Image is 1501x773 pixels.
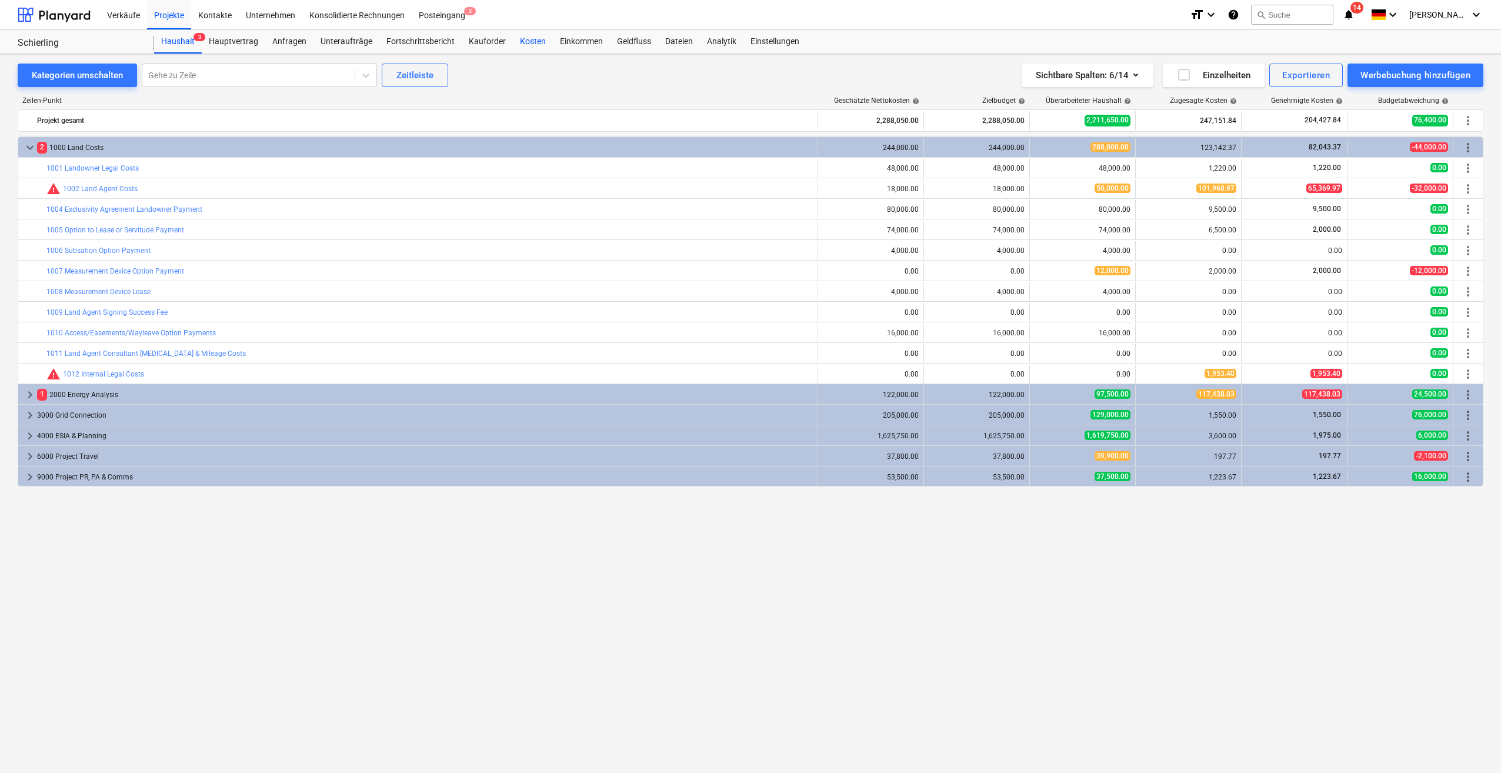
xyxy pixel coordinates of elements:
[1140,246,1236,255] div: 0.00
[1205,369,1236,378] span: 1,953.40
[1461,244,1475,258] span: Mehr Aktionen
[154,30,202,54] a: Haushalt3
[1090,410,1130,419] span: 129,000.00
[1140,226,1236,234] div: 6,500.00
[23,141,37,155] span: keyboard_arrow_down
[1140,267,1236,275] div: 2,000.00
[46,267,184,275] a: 1007 Measurement Device Option Payment
[46,182,61,196] span: Die damit verbundenen Kosten übersteigen das überarbeitete Budget
[1095,451,1130,461] span: 39,900.00
[63,185,138,193] a: 1002 Land Agent Costs
[1439,98,1449,105] span: help
[929,473,1025,481] div: 53,500.00
[1095,266,1130,275] span: 12,000.00
[1333,98,1343,105] span: help
[743,30,806,54] a: Einstellungen
[823,111,919,130] div: 2,288,050.00
[1386,8,1400,22] i: keyboard_arrow_down
[1035,329,1130,337] div: 16,000.00
[1251,5,1333,25] button: Suche
[1461,470,1475,484] span: Mehr Aktionen
[1035,226,1130,234] div: 74,000.00
[1095,472,1130,481] span: 37,500.00
[1016,98,1025,105] span: help
[1140,111,1236,130] div: 247,151.84
[823,205,919,214] div: 80,000.00
[610,30,658,54] a: Geldfluss
[1430,307,1448,316] span: 0.00
[37,427,813,445] div: 4000 ESIA & Planning
[929,267,1025,275] div: 0.00
[37,389,47,400] span: 1
[23,388,37,402] span: keyboard_arrow_right
[1416,431,1448,440] span: 6,000.00
[1306,184,1342,193] span: 65,369.97
[37,385,813,404] div: 2000 Energy Analysis
[1140,473,1236,481] div: 1,223.67
[1035,349,1130,358] div: 0.00
[1246,246,1342,255] div: 0.00
[23,470,37,484] span: keyboard_arrow_right
[1412,389,1448,399] span: 24,500.00
[1090,142,1130,152] span: 288,000.00
[46,164,139,172] a: 1001 Landowner Legal Costs
[823,144,919,152] div: 244,000.00
[18,64,137,87] button: Kategorien umschalten
[46,246,151,255] a: 1006 Subsation Option Payment
[929,205,1025,214] div: 80,000.00
[1461,223,1475,237] span: Mehr Aktionen
[1430,225,1448,234] span: 0.00
[1442,717,1501,773] iframe: Chat Widget
[1035,164,1130,172] div: 48,000.00
[910,98,919,105] span: help
[1414,451,1448,461] span: -2,100.00
[553,30,610,54] div: Einkommen
[1140,411,1236,419] div: 1,550.00
[929,452,1025,461] div: 37,800.00
[1312,205,1342,213] span: 9,500.00
[1196,389,1236,399] span: 117,438.03
[1312,411,1342,419] span: 1,550.00
[46,367,61,381] span: Die damit verbundenen Kosten übersteigen das überarbeitete Budget
[1410,184,1448,193] span: -32,000.00
[929,411,1025,419] div: 205,000.00
[929,226,1025,234] div: 74,000.00
[823,185,919,193] div: 18,000.00
[1140,329,1236,337] div: 0.00
[1085,431,1130,440] span: 1,619,750.00
[379,30,462,54] a: Fortschrittsbericht
[1461,449,1475,464] span: Mehr Aktionen
[1461,182,1475,196] span: Mehr Aktionen
[1461,264,1475,278] span: Mehr Aktionen
[929,164,1025,172] div: 48,000.00
[1430,163,1448,172] span: 0.00
[700,30,743,54] a: Analytik
[1246,349,1342,358] div: 0.00
[1246,308,1342,316] div: 0.00
[1430,286,1448,296] span: 0.00
[1312,472,1342,481] span: 1,223.67
[1140,349,1236,358] div: 0.00
[1228,98,1237,105] span: help
[929,144,1025,152] div: 244,000.00
[513,30,553,54] a: Kosten
[823,452,919,461] div: 37,800.00
[1410,266,1448,275] span: -12,000.00
[1312,225,1342,234] span: 2,000.00
[1140,205,1236,214] div: 9,500.00
[1046,96,1131,105] div: Überarbeiteter Haushalt
[1196,184,1236,193] span: 101,968.97
[1282,68,1330,83] div: Exportieren
[1140,164,1236,172] div: 1,220.00
[1312,431,1342,439] span: 1,975.00
[46,329,216,337] a: 1010 Access/Easements/Wayleave Option Payments
[1469,8,1483,22] i: keyboard_arrow_down
[154,30,202,54] div: Haushalt
[1035,246,1130,255] div: 4,000.00
[823,432,919,440] div: 1,625,750.00
[46,288,151,296] a: 1008 Measurement Device Lease
[658,30,700,54] a: Dateien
